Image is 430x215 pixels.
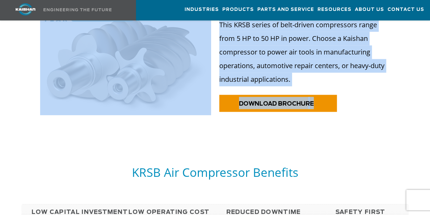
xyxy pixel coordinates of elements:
[388,6,424,14] span: Contact Us
[388,0,424,19] a: Contact Us
[317,0,351,19] a: Resources
[21,165,409,180] h5: KRSB Air Compressor Benefits
[257,6,314,14] span: Parts and Service
[185,6,219,14] span: Industries
[355,6,384,14] span: About Us
[222,0,254,19] a: Products
[185,0,219,19] a: Industries
[317,6,351,14] span: Resources
[355,0,384,19] a: About Us
[257,0,314,19] a: Parts and Service
[219,95,337,112] a: DOWNLOAD BROCHURE
[44,8,111,11] img: Engineering the future
[239,101,314,107] span: DOWNLOAD BROCHURE
[222,6,254,14] span: Products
